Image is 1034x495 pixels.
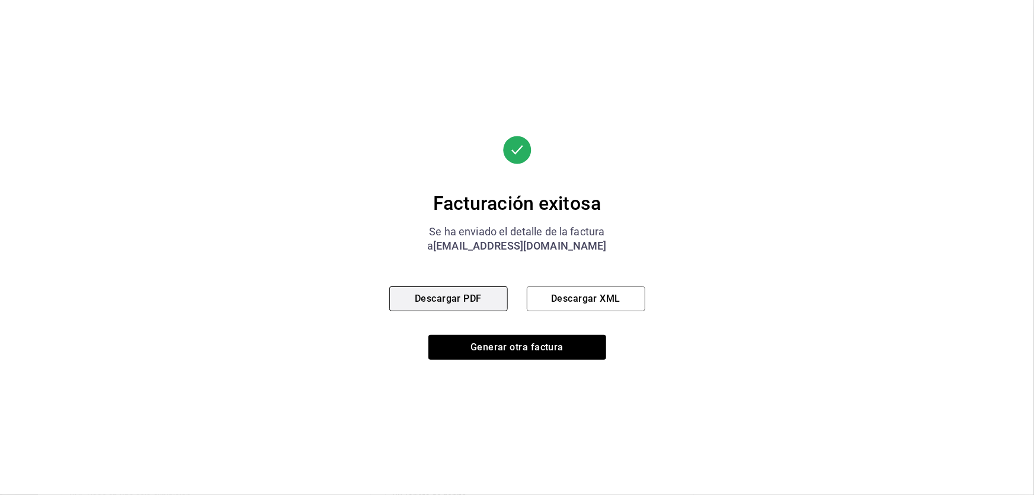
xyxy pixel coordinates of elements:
div: a [389,239,645,253]
div: Facturación exitosa [389,191,645,215]
button: Descargar PDF [389,286,508,311]
button: Descargar XML [527,286,645,311]
span: [EMAIL_ADDRESS][DOMAIN_NAME] [433,239,607,252]
div: Se ha enviado el detalle de la factura [389,225,645,239]
button: Generar otra factura [428,335,606,360]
